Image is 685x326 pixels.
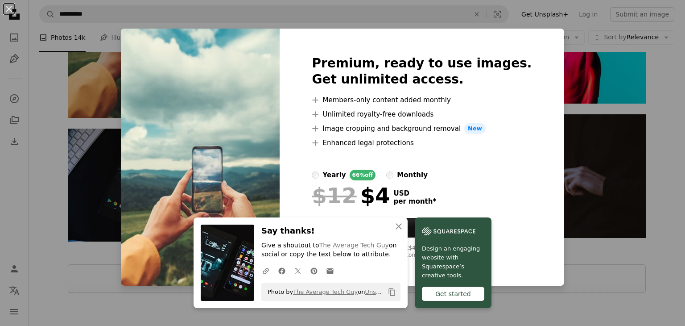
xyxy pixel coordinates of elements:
[464,123,486,134] span: New
[393,197,436,205] span: per month *
[306,262,322,280] a: Share on Pinterest
[393,189,436,197] span: USD
[350,170,376,180] div: 66% off
[290,262,306,280] a: Share on Twitter
[319,242,389,249] a: The Average Tech Guy
[274,262,290,280] a: Share on Facebook
[422,225,475,238] img: file-1606177908946-d1eed1cbe4f5image
[365,288,391,295] a: Unsplash
[415,217,491,308] a: Design an engaging website with Squarespace’s creative tools.Get started
[386,171,393,179] input: monthly
[322,262,338,280] a: Share over email
[261,225,400,238] h3: Say thanks!
[422,287,484,301] div: Get started
[312,184,390,207] div: $4
[312,109,532,120] li: Unlimited royalty-free downloads
[121,29,280,286] img: premium_photo-1661884002007-fea55e211ec7
[312,184,356,207] span: $12
[312,123,532,134] li: Image cropping and background removal
[293,288,358,295] a: The Average Tech Guy
[312,55,532,88] h2: Premium, ready to use images. Get unlimited access.
[322,170,346,180] div: yearly
[312,171,319,179] input: yearly66%off
[422,244,484,280] span: Design an engaging website with Squarespace’s creative tools.
[397,170,428,180] div: monthly
[384,284,400,300] button: Copy to clipboard
[263,285,384,299] span: Photo by on
[261,241,400,259] p: Give a shoutout to on social or copy the text below to attribute.
[312,95,532,105] li: Members-only content added monthly
[312,138,532,148] li: Enhanced legal protections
